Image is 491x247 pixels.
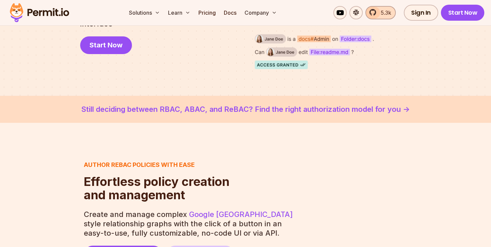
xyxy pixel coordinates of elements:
a: Start Now [80,36,132,54]
a: Docs [221,6,239,19]
span: 5.3k [377,9,391,17]
h3: Author ReBAC policies with ease [84,160,229,170]
button: Learn [165,6,193,19]
a: 5.3k [365,6,396,19]
a: Start Now [441,5,485,21]
img: Permit logo [7,1,72,24]
button: Solutions [126,6,163,19]
a: Google [GEOGRAPHIC_DATA] [189,210,293,219]
a: Pricing [196,6,218,19]
span: Start Now [90,40,123,50]
button: Company [242,6,280,19]
span: Effortless policy creation [84,175,229,188]
h2: and management [84,175,229,202]
a: Sign In [404,5,438,21]
p: Create and manage complex style relationship graphs with the click of a button in an easy-to-use,... [84,210,294,238]
a: Still deciding between RBAC, ABAC, and ReBAC? Find the right authorization model for you -> [16,104,475,115]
